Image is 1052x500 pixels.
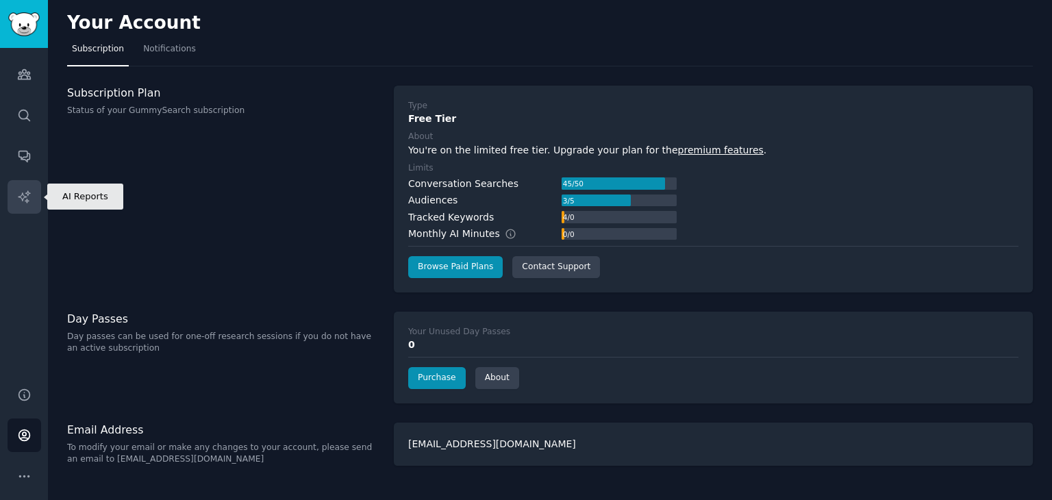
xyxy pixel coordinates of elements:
[72,43,124,55] span: Subscription
[562,228,575,240] div: 0 / 0
[408,326,510,338] div: Your Unused Day Passes
[67,331,379,355] p: Day passes can be used for one-off research sessions if you do not have an active subscription
[8,12,40,36] img: GummySearch logo
[67,105,379,117] p: Status of your GummySearch subscription
[562,177,585,190] div: 45 / 50
[408,177,518,191] div: Conversation Searches
[408,193,458,208] div: Audiences
[475,367,519,389] a: About
[67,86,379,100] h3: Subscription Plan
[394,423,1033,466] div: [EMAIL_ADDRESS][DOMAIN_NAME]
[408,210,494,225] div: Tracked Keywords
[408,367,466,389] a: Purchase
[408,338,1018,352] div: 0
[512,256,600,278] a: Contact Support
[562,195,575,207] div: 3 / 5
[138,38,201,66] a: Notifications
[408,143,1018,158] div: You're on the limited free tier. Upgrade your plan for the .
[67,12,201,34] h2: Your Account
[408,162,434,175] div: Limits
[408,227,531,241] div: Monthly AI Minutes
[143,43,196,55] span: Notifications
[408,131,433,143] div: About
[67,38,129,66] a: Subscription
[562,211,575,223] div: 4 / 0
[67,312,379,326] h3: Day Passes
[408,256,503,278] a: Browse Paid Plans
[678,145,764,155] a: premium features
[67,423,379,437] h3: Email Address
[408,100,427,112] div: Type
[408,112,1018,126] div: Free Tier
[67,442,379,466] p: To modify your email or make any changes to your account, please send an email to [EMAIL_ADDRESS]...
